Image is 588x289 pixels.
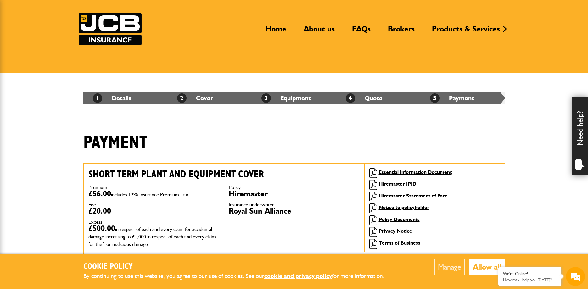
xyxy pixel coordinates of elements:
button: Manage [434,259,465,275]
a: About us [299,24,339,39]
dd: Royal Sun Alliance [229,207,360,215]
p: By continuing to use this website, you agree to our use of cookies. See our for more information. [83,271,395,281]
span: 2 [177,93,187,103]
span: in respect of each and every claim for accidental damage increasing to £1,000 in respect of each ... [88,226,216,247]
span: 4 [346,93,355,103]
dd: £20.00 [88,207,219,215]
h1: Payment [83,132,147,153]
a: 3Equipment [261,94,311,102]
a: Notice to policyholder [379,204,429,210]
div: Need help? [572,97,588,175]
a: FAQs [347,24,375,39]
h2: Short term plant and equipment cover [88,168,360,180]
span: includes 12% Insurance Premium Tax [111,192,188,197]
dd: £500.00 [88,225,219,247]
a: 4Quote [346,94,383,102]
dd: £56.00 [88,190,219,197]
dt: Policy: [229,185,360,190]
img: JCB Insurance Services logo [79,13,142,45]
span: 1 [93,93,102,103]
dt: Premium: [88,185,219,190]
dt: Fee: [88,202,219,207]
a: Policy Documents [379,216,420,222]
dd: Hiremaster [229,190,360,197]
button: Allow all [469,259,505,275]
dt: Excess: [88,220,219,225]
h2: Cookie Policy [83,262,395,272]
a: 1Details [93,94,131,102]
a: Brokers [383,24,419,39]
dt: Insurance underwriter: [229,202,360,207]
a: Home [261,24,291,39]
span: 5 [430,93,440,103]
a: Hiremaster Statement of Fact [379,193,447,199]
a: JCB Insurance Services [79,13,142,45]
li: Payment [421,92,505,104]
a: Hiremaster IPID [379,181,416,187]
a: Essential Information Document [379,169,452,175]
a: Products & Services [427,24,505,39]
div: We're Online! [503,271,557,276]
a: Privacy Notice [379,228,412,234]
a: Terms of Business [379,240,420,246]
a: 2Cover [177,94,213,102]
p: How may I help you today? [503,277,557,282]
span: 3 [261,93,271,103]
a: cookie and privacy policy [264,272,332,280]
div: Total: [364,252,505,264]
